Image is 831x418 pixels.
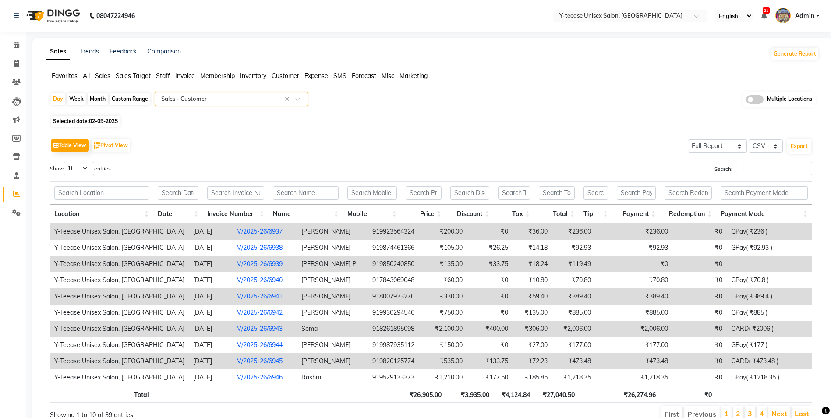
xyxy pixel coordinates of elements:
[272,72,299,80] span: Customer
[237,357,283,365] a: V/2025-26/6945
[626,256,672,272] td: ₹0
[771,409,787,418] a: Next
[612,205,660,223] th: Payment: activate to sort column ascending
[513,337,552,353] td: ₹27.00
[116,72,151,80] span: Sales Target
[727,288,812,305] td: GPay( ₹389.4 )
[64,162,94,175] select: Showentries
[494,386,534,403] th: ₹4,124.84
[467,305,513,321] td: ₹0
[552,353,595,369] td: ₹473.48
[343,205,401,223] th: Mobile: activate to sort column ascending
[50,321,189,337] td: Y-Teease Unisex Salon, [GEOGRAPHIC_DATA]
[406,186,442,200] input: Search Price
[297,240,368,256] td: [PERSON_NAME]
[552,337,595,353] td: ₹177.00
[727,369,812,386] td: GPay( ₹1218.35 )
[552,321,595,337] td: ₹2,006.00
[552,305,595,321] td: ₹885.00
[446,386,494,403] th: ₹3,935.00
[368,369,424,386] td: 919529133373
[494,205,534,223] th: Tax: activate to sort column ascending
[189,337,233,353] td: [DATE]
[50,305,189,321] td: Y-Teease Unisex Salon, [GEOGRAPHIC_DATA]
[189,305,233,321] td: [DATE]
[297,321,368,337] td: Soma
[672,256,727,272] td: ₹0
[189,288,233,305] td: [DATE]
[761,12,767,20] a: 21
[153,205,203,223] th: Date: activate to sort column ascending
[467,369,513,386] td: ₹177.50
[552,240,595,256] td: ₹92.93
[583,186,608,200] input: Search Tip
[189,369,233,386] td: [DATE]
[727,272,812,288] td: GPay( ₹70.8 )
[237,325,283,333] a: V/2025-26/6943
[626,288,672,305] td: ₹389.40
[237,244,283,252] a: V/2025-26/6938
[513,288,552,305] td: ₹59.40
[50,386,153,403] th: Total
[52,72,78,80] span: Favorites
[237,308,283,316] a: V/2025-26/6942
[189,256,233,272] td: [DATE]
[672,272,727,288] td: ₹0
[771,48,818,60] button: Generate Report
[736,162,812,175] input: Search:
[94,142,100,149] img: pivot.png
[552,272,595,288] td: ₹70.80
[207,186,264,200] input: Search Invoice Number
[775,8,791,23] img: Admin
[92,139,130,152] button: Pivot View
[727,353,812,369] td: CARD( ₹473.48 )
[787,139,811,154] button: Export
[424,223,467,240] td: ₹200.00
[724,409,728,418] a: 1
[89,118,118,124] span: 02-09-2025
[513,353,552,369] td: ₹72.23
[424,272,467,288] td: ₹60.00
[672,321,727,337] td: ₹0
[297,223,368,240] td: [PERSON_NAME]
[352,72,376,80] span: Forecast
[626,223,672,240] td: ₹236.00
[368,272,424,288] td: 917843069048
[240,72,266,80] span: Inventory
[401,205,446,223] th: Price: activate to sort column ascending
[467,353,513,369] td: ₹133.75
[727,337,812,353] td: GPay( ₹177 )
[50,223,189,240] td: Y-Teease Unisex Salon, [GEOGRAPHIC_DATA]
[467,272,513,288] td: ₹0
[424,369,467,386] td: ₹1,210.00
[660,205,717,223] th: Redemption: activate to sort column ascending
[760,409,764,418] a: 4
[513,369,552,386] td: ₹185.85
[424,321,467,337] td: ₹2,100.00
[269,205,343,223] th: Name: activate to sort column ascending
[513,305,552,321] td: ₹135.00
[513,256,552,272] td: ₹18.24
[626,337,672,353] td: ₹177.00
[297,305,368,321] td: [PERSON_NAME]
[368,337,424,353] td: 919987935112
[424,337,467,353] td: ₹150.00
[237,373,283,381] a: V/2025-26/6946
[333,72,347,80] span: SMS
[672,337,727,353] td: ₹0
[539,186,575,200] input: Search Total
[767,95,812,104] span: Multiple Locations
[368,288,424,305] td: 918007933270
[368,305,424,321] td: 919930294546
[716,205,812,223] th: Payment Mode: activate to sort column ascending
[672,223,727,240] td: ₹0
[158,186,198,200] input: Search Date
[795,11,814,21] span: Admin
[672,288,727,305] td: ₹0
[672,305,727,321] td: ₹0
[513,240,552,256] td: ₹14.18
[467,321,513,337] td: ₹400.00
[147,47,181,55] a: Comparison
[763,7,770,14] span: 21
[368,256,424,272] td: 919850240850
